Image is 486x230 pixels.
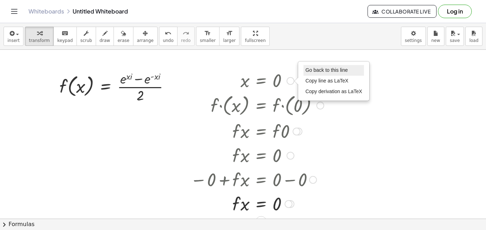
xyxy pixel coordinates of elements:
span: keypad [57,38,73,43]
button: keyboardkeypad [53,27,77,46]
button: Log in [438,5,472,18]
span: Copy derivation as LaTeX [305,89,362,94]
span: arrange [137,38,154,43]
span: larger [223,38,236,43]
button: load [465,27,482,46]
span: new [431,38,440,43]
i: keyboard [62,29,68,38]
button: undoundo [159,27,178,46]
button: Toggle navigation [9,6,20,17]
button: save [446,27,464,46]
button: transform [25,27,54,46]
span: load [469,38,479,43]
div: Apply the same math to both sides of the equation [255,216,267,228]
i: format_size [226,29,233,38]
a: Whiteboards [28,8,64,15]
button: Collaborate Live [368,5,437,18]
span: settings [405,38,422,43]
span: save [450,38,460,43]
button: insert [4,27,23,46]
span: transform [29,38,50,43]
span: Copy line as LaTeX [305,78,348,84]
i: format_size [204,29,211,38]
button: fullscreen [241,27,269,46]
span: erase [117,38,129,43]
span: smaller [200,38,216,43]
span: Go back to this line [305,67,348,73]
button: redoredo [177,27,195,46]
button: format_sizesmaller [196,27,220,46]
span: draw [100,38,110,43]
button: arrange [133,27,158,46]
span: fullscreen [245,38,265,43]
span: undo [163,38,174,43]
button: format_sizelarger [219,27,239,46]
button: new [427,27,444,46]
button: erase [113,27,133,46]
button: settings [401,27,426,46]
span: redo [181,38,191,43]
button: scrub [76,27,96,46]
i: undo [165,29,171,38]
span: insert [7,38,20,43]
span: Collaborate Live [374,8,430,15]
i: redo [183,29,189,38]
button: draw [96,27,114,46]
span: scrub [80,38,92,43]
